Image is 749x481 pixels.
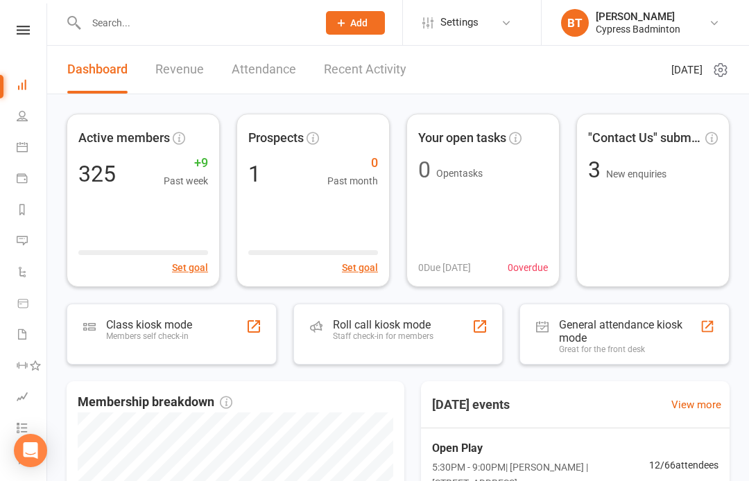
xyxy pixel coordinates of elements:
[559,344,700,354] div: Great for the front desk
[17,71,48,102] a: Dashboard
[106,318,192,331] div: Class kiosk mode
[17,102,48,133] a: People
[327,153,378,173] span: 0
[82,13,308,33] input: Search...
[248,163,261,185] div: 1
[671,396,721,413] a: View more
[248,128,304,148] span: Prospects
[588,157,606,183] span: 3
[17,164,48,195] a: Payments
[327,173,378,189] span: Past month
[172,260,208,275] button: Set goal
[606,168,666,180] span: New enquiries
[432,439,649,457] span: Open Play
[324,46,406,94] a: Recent Activity
[78,392,232,412] span: Membership breakdown
[561,9,589,37] div: BT
[649,457,718,473] span: 12 / 66 attendees
[333,318,433,331] div: Roll call kiosk mode
[17,195,48,227] a: Reports
[440,7,479,38] span: Settings
[78,128,170,148] span: Active members
[350,17,368,28] span: Add
[17,383,48,414] a: Assessments
[418,260,471,275] span: 0 Due [DATE]
[342,260,378,275] button: Set goal
[164,173,208,189] span: Past week
[418,128,506,148] span: Your open tasks
[14,434,47,467] div: Open Intercom Messenger
[596,10,680,23] div: [PERSON_NAME]
[78,163,116,185] div: 325
[164,153,208,173] span: +9
[671,62,703,78] span: [DATE]
[421,392,521,417] h3: [DATE] events
[333,331,433,341] div: Staff check-in for members
[155,46,204,94] a: Revenue
[596,23,680,35] div: Cypress Badminton
[436,168,483,179] span: Open tasks
[326,11,385,35] button: Add
[559,318,700,344] div: General attendance kiosk mode
[588,128,703,148] span: "Contact Us" submissions
[17,289,48,320] a: Product Sales
[508,260,548,275] span: 0 overdue
[418,159,431,181] div: 0
[67,46,128,94] a: Dashboard
[106,331,192,341] div: Members self check-in
[232,46,296,94] a: Attendance
[17,133,48,164] a: Calendar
